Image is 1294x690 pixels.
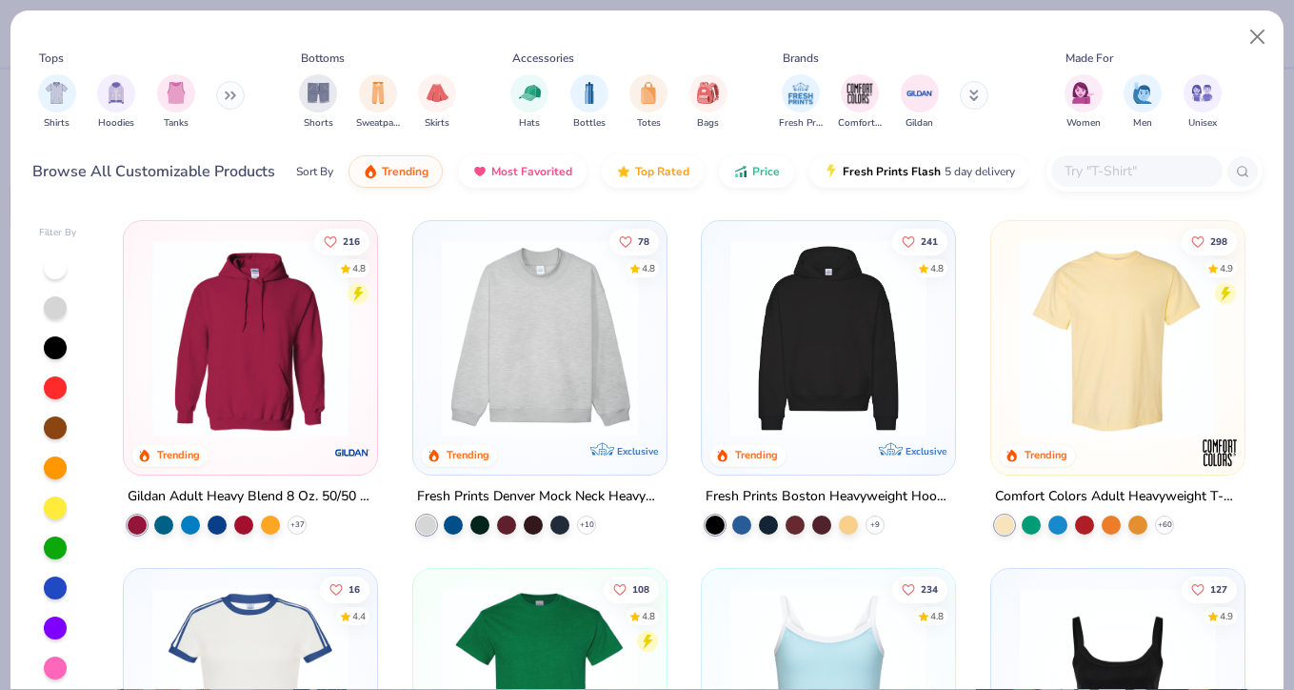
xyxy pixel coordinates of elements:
img: Shirts Image [46,82,68,104]
button: Like [1182,228,1237,254]
div: filter for Tanks [157,74,195,131]
span: Trending [382,164,428,179]
img: Hoodies Image [106,82,127,104]
span: 16 [348,584,360,594]
button: Like [892,576,947,602]
img: Bags Image [697,82,718,104]
div: filter for Sweatpants [356,74,400,131]
img: Bottles Image [579,82,600,104]
div: filter for Comfort Colors [838,74,882,131]
img: Tanks Image [166,82,187,104]
span: Gildan [906,116,933,131]
button: filter button [1124,74,1162,131]
span: Skirts [425,116,449,131]
button: filter button [356,74,400,131]
img: 91acfc32-fd48-4d6b-bdad-a4c1a30ac3fc [721,240,936,436]
img: Gildan Image [906,79,934,108]
img: Women Image [1072,82,1094,104]
div: filter for Men [1124,74,1162,131]
button: Fresh Prints Flash5 day delivery [809,155,1029,188]
img: f5d85501-0dbb-4ee4-b115-c08fa3845d83 [432,240,647,436]
div: Filter By [39,226,77,240]
span: + 10 [579,518,593,530]
button: filter button [689,74,727,131]
div: filter for Bags [689,74,727,131]
img: Gildan logo [333,433,371,471]
span: 108 [632,584,649,594]
button: Like [609,228,659,254]
div: filter for Skirts [418,74,456,131]
button: Close [1240,19,1276,55]
button: filter button [299,74,337,131]
img: trending.gif [363,164,378,179]
div: 4.9 [1220,261,1233,275]
img: TopRated.gif [616,164,631,179]
span: Exclusive [906,444,946,457]
div: Made For [1065,50,1113,67]
div: filter for Unisex [1184,74,1222,131]
img: Unisex Image [1191,82,1213,104]
span: Totes [637,116,661,131]
span: 234 [921,584,938,594]
button: Most Favorited [458,155,587,188]
div: filter for Bottles [570,74,608,131]
span: Hats [519,116,540,131]
span: Bottles [573,116,606,131]
div: 4.8 [642,261,655,275]
img: Sweatpants Image [368,82,388,104]
div: 4.8 [930,261,944,275]
span: 78 [638,236,649,246]
span: Shirts [44,116,70,131]
button: Like [320,576,369,602]
button: filter button [838,74,882,131]
button: filter button [510,74,548,131]
div: filter for Totes [629,74,667,131]
span: + 37 [290,518,305,530]
span: Unisex [1188,116,1217,131]
img: 01756b78-01f6-4cc6-8d8a-3c30c1a0c8ac [143,240,358,436]
span: 298 [1210,236,1227,246]
span: Exclusive [616,444,657,457]
img: Fresh Prints Image [786,79,815,108]
div: Fresh Prints Denver Mock Neck Heavyweight Sweatshirt [417,484,663,508]
button: Like [1182,576,1237,602]
span: Tanks [164,116,189,131]
img: Totes Image [638,82,659,104]
img: Skirts Image [427,82,448,104]
img: flash.gif [824,164,839,179]
div: filter for Hoodies [97,74,135,131]
span: Fresh Prints Flash [843,164,941,179]
img: most_fav.gif [472,164,488,179]
img: 029b8af0-80e6-406f-9fdc-fdf898547912 [1010,240,1225,436]
img: Shorts Image [308,82,329,104]
button: Top Rated [602,155,704,188]
button: filter button [418,74,456,131]
div: 4.8 [352,261,366,275]
div: Brands [783,50,819,67]
button: filter button [38,74,76,131]
button: filter button [1065,74,1103,131]
div: 4.4 [352,609,366,623]
span: 216 [343,236,360,246]
div: 4.9 [1220,609,1233,623]
button: filter button [901,74,939,131]
div: Accessories [512,50,574,67]
button: filter button [570,74,608,131]
button: Like [892,228,947,254]
div: 4.8 [642,609,655,623]
div: Gildan Adult Heavy Blend 8 Oz. 50/50 Hooded Sweatshirt [128,484,373,508]
span: Shorts [304,116,333,131]
img: Hats Image [519,82,541,104]
button: Like [314,228,369,254]
span: 5 day delivery [945,161,1015,183]
button: filter button [629,74,667,131]
div: filter for Shirts [38,74,76,131]
span: + 9 [870,518,880,530]
div: Comfort Colors Adult Heavyweight T-Shirt [995,484,1241,508]
input: Try "T-Shirt" [1063,160,1209,182]
span: Bags [697,116,719,131]
span: + 60 [1157,518,1171,530]
div: Bottoms [301,50,345,67]
div: Browse All Customizable Products [32,160,275,183]
div: filter for Fresh Prints [779,74,823,131]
